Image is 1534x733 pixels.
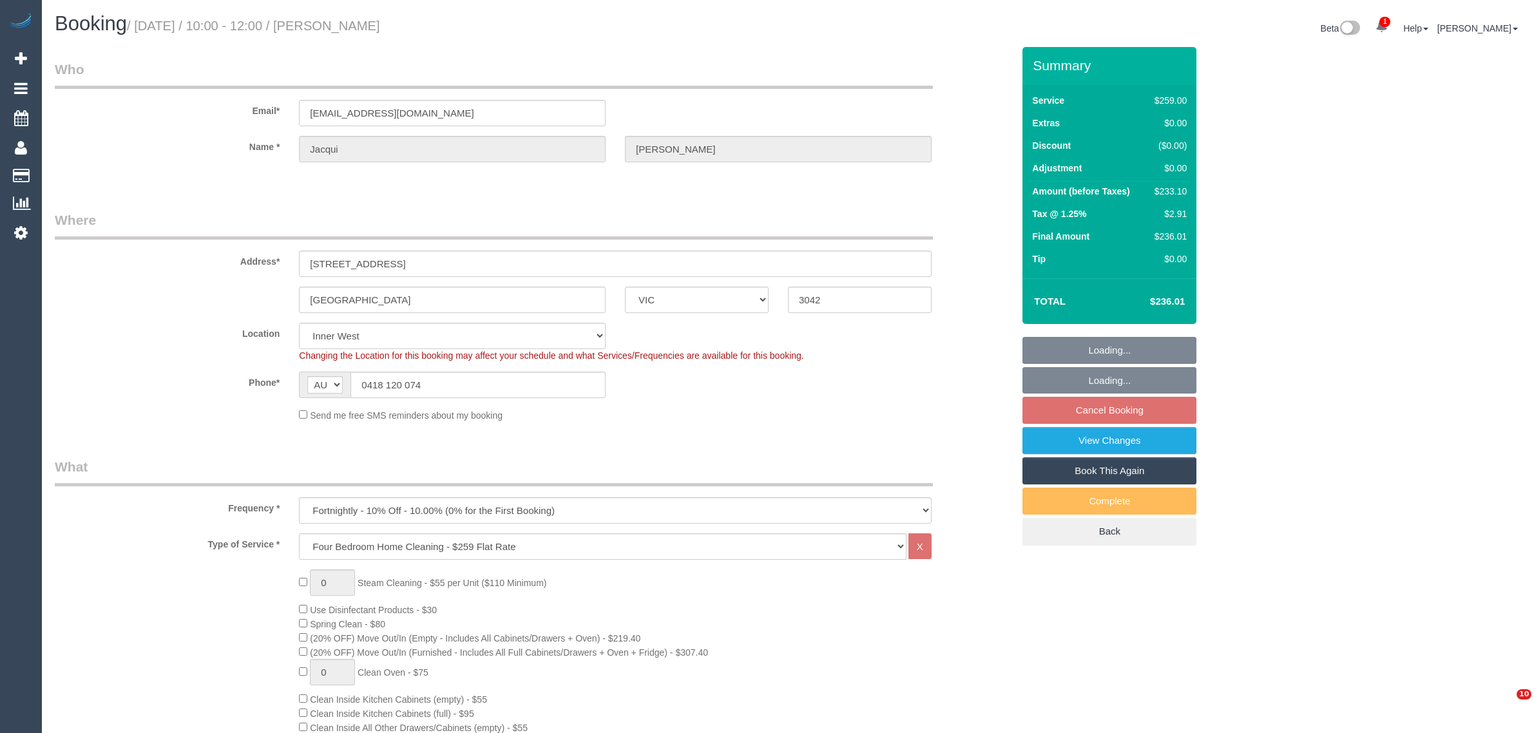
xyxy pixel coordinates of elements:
[127,19,380,33] small: / [DATE] / 10:00 - 12:00 / [PERSON_NAME]
[1321,23,1361,33] a: Beta
[1111,296,1185,307] h4: $236.01
[1339,21,1360,37] img: New interface
[55,211,933,240] legend: Where
[299,350,803,361] span: Changing the Location for this booking may affect your schedule and what Services/Frequencies are...
[625,136,932,162] input: Last Name*
[45,323,289,340] label: Location
[1517,689,1531,700] span: 10
[1032,117,1060,129] label: Extras
[1149,94,1187,107] div: $259.00
[1032,94,1064,107] label: Service
[1379,17,1390,27] span: 1
[1022,427,1196,454] a: View Changes
[350,372,606,398] input: Phone*
[55,457,933,486] legend: What
[45,251,289,268] label: Address*
[1033,58,1190,73] h3: Summary
[1437,23,1518,33] a: [PERSON_NAME]
[1149,230,1187,243] div: $236.01
[1149,252,1187,265] div: $0.00
[310,694,487,705] span: Clean Inside Kitchen Cabinets (empty) - $55
[45,136,289,153] label: Name *
[788,287,932,313] input: Post Code*
[45,497,289,515] label: Frequency *
[1490,689,1521,720] iframe: Intercom live chat
[1032,185,1129,198] label: Amount (before Taxes)
[55,60,933,89] legend: Who
[299,136,606,162] input: First Name*
[1369,13,1394,41] a: 1
[1149,162,1187,175] div: $0.00
[310,619,385,629] span: Spring Clean - $80
[55,12,127,35] span: Booking
[310,605,437,615] span: Use Disinfectant Products - $30
[8,13,34,31] img: Automaid Logo
[310,410,503,421] span: Send me free SMS reminders about my booking
[358,578,546,588] span: Steam Cleaning - $55 per Unit ($110 Minimum)
[1149,185,1187,198] div: $233.10
[1149,139,1187,152] div: ($0.00)
[1032,139,1071,152] label: Discount
[45,372,289,389] label: Phone*
[1403,23,1428,33] a: Help
[1032,230,1089,243] label: Final Amount
[310,723,528,733] span: Clean Inside All Other Drawers/Cabinets (empty) - $55
[45,533,289,551] label: Type of Service *
[45,100,289,117] label: Email*
[1034,296,1066,307] strong: Total
[1032,162,1082,175] label: Adjustment
[1032,207,1086,220] label: Tax @ 1.25%
[310,633,640,643] span: (20% OFF) Move Out/In (Empty - Includes All Cabinets/Drawers + Oven) - $219.40
[1032,252,1046,265] label: Tip
[1149,117,1187,129] div: $0.00
[1022,518,1196,545] a: Back
[299,287,606,313] input: Suburb*
[1149,207,1187,220] div: $2.91
[310,709,474,719] span: Clean Inside Kitchen Cabinets (full) - $95
[358,667,428,678] span: Clean Oven - $75
[310,647,708,658] span: (20% OFF) Move Out/In (Furnished - Includes All Full Cabinets/Drawers + Oven + Fridge) - $307.40
[1022,457,1196,484] a: Book This Again
[299,100,606,126] input: Email*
